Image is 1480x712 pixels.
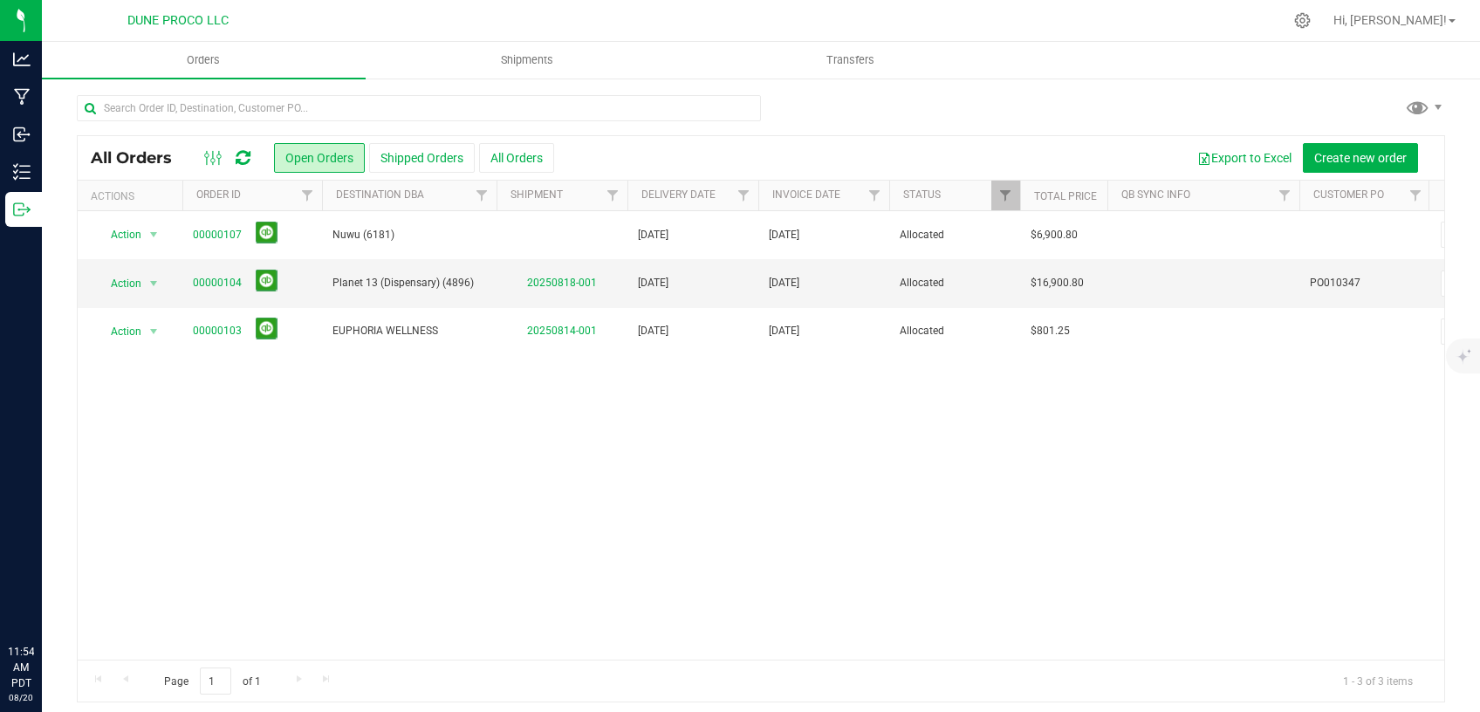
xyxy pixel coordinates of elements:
input: Search Order ID, Destination, Customer PO... [77,95,761,121]
span: PO010347 [1310,275,1420,291]
a: Order ID [196,188,241,201]
button: Open Orders [274,143,365,173]
a: QB Sync Info [1121,188,1190,201]
span: select [143,271,165,296]
span: EUPHORIA WELLNESS [332,323,486,339]
span: select [143,319,165,344]
button: Create new order [1303,143,1418,173]
button: All Orders [479,143,554,173]
p: 08/20 [8,691,34,704]
a: 20250818-001 [527,277,597,289]
span: Action [95,222,142,247]
span: Page of 1 [149,667,275,695]
span: Nuwu (6181) [332,227,486,243]
span: Transfers [803,52,898,68]
button: Export to Excel [1186,143,1303,173]
a: Filter [293,181,322,210]
span: [DATE] [638,227,668,243]
span: Allocated [900,227,1010,243]
a: Customer PO [1313,188,1384,201]
span: Create new order [1314,151,1407,165]
a: Filter [860,181,889,210]
a: Filter [1271,181,1299,210]
div: Actions [91,190,175,202]
span: Hi, [PERSON_NAME]! [1333,13,1447,27]
span: Allocated [900,275,1010,291]
span: $801.25 [1031,323,1070,339]
span: DUNE PROCO LLC [127,13,229,28]
a: Filter [991,181,1020,210]
inline-svg: Inbound [13,126,31,143]
a: 20250814-001 [527,325,597,337]
span: [DATE] [769,227,799,243]
a: Orders [42,42,366,79]
iframe: Resource center [17,572,70,625]
span: Action [95,319,142,344]
span: Planet 13 (Dispensary) (4896) [332,275,486,291]
span: [DATE] [638,323,668,339]
span: Shipments [477,52,577,68]
a: Filter [730,181,758,210]
span: Orders [163,52,243,68]
a: 00000103 [193,323,242,339]
a: Shipment [510,188,563,201]
a: Delivery Date [641,188,716,201]
div: Manage settings [1292,12,1313,29]
a: Status [903,188,941,201]
span: [DATE] [769,275,799,291]
span: select [143,222,165,247]
inline-svg: Outbound [13,201,31,218]
span: Action [95,271,142,296]
span: $6,900.80 [1031,227,1078,243]
a: 00000104 [193,275,242,291]
a: 00000107 [193,227,242,243]
a: Destination DBA [336,188,424,201]
span: [DATE] [769,323,799,339]
button: Shipped Orders [369,143,475,173]
a: Shipments [366,42,689,79]
span: [DATE] [638,275,668,291]
a: Transfers [689,42,1013,79]
a: Filter [1401,181,1430,210]
inline-svg: Manufacturing [13,88,31,106]
a: Filter [599,181,627,210]
p: 11:54 AM PDT [8,644,34,691]
inline-svg: Analytics [13,51,31,68]
span: $16,900.80 [1031,275,1084,291]
span: All Orders [91,148,189,168]
input: 1 [200,667,231,695]
inline-svg: Inventory [13,163,31,181]
a: Invoice Date [772,188,840,201]
a: Total Price [1034,190,1097,202]
span: 1 - 3 of 3 items [1329,667,1427,694]
span: Allocated [900,323,1010,339]
a: Filter [468,181,497,210]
